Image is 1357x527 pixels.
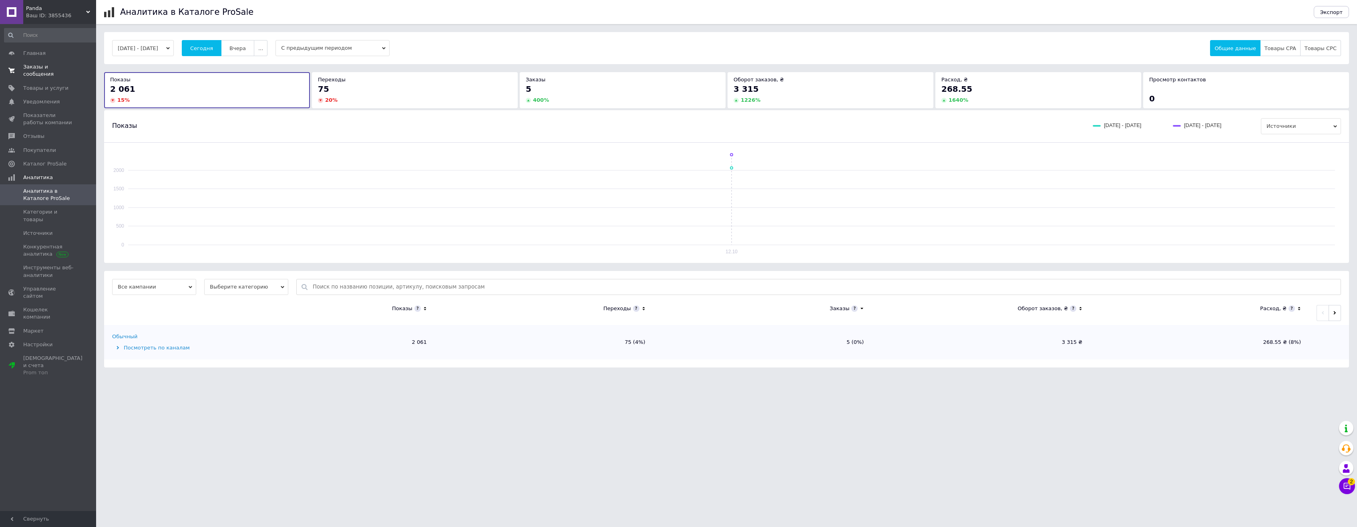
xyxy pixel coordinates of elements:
[23,112,74,126] span: Показатели работы компании
[23,285,74,300] span: Управление сайтом
[275,40,390,56] span: С предыдущим периодом
[1348,478,1355,485] span: 2
[112,344,214,351] div: Посмотреть по каналам
[23,341,52,348] span: Настройки
[23,50,46,57] span: Главная
[254,40,267,56] button: ...
[221,40,254,56] button: Вчера
[653,325,872,359] td: 5 (0%)
[726,249,738,254] text: 12.10
[23,369,82,376] div: Prom топ
[1018,305,1068,312] div: Оборот заказов, ₴
[1260,40,1301,56] button: Товары CPA
[435,325,653,359] td: 75 (4%)
[112,40,174,56] button: [DATE] - [DATE]
[313,279,1337,295] input: Поиск по названию позиции, артикулу, поисковым запросам
[1210,40,1260,56] button: Общие данные
[258,45,263,51] span: ...
[741,97,760,103] span: 1226 %
[112,121,137,130] span: Показы
[26,12,96,19] div: Ваш ID: 3855436
[1320,9,1343,15] span: Экспорт
[182,40,221,56] button: Сегодня
[23,264,74,279] span: Инструменты веб-аналитики
[110,84,135,94] span: 2 061
[23,188,74,202] span: Аналитика в Каталоге ProSale
[392,305,412,312] div: Показы
[116,223,124,229] text: 500
[23,230,52,237] span: Источники
[1314,6,1349,18] button: Экспорт
[23,147,56,154] span: Покупатели
[113,205,124,210] text: 1000
[121,242,124,248] text: 0
[526,77,545,83] span: Заказы
[23,174,53,181] span: Аналитика
[941,77,968,83] span: Расход, ₴
[526,84,531,94] span: 5
[533,97,549,103] span: 400 %
[120,7,253,17] h1: Аналитика в Каталоге ProSale
[23,327,44,335] span: Маркет
[318,84,329,94] span: 75
[204,279,288,295] span: Выберите категорию
[113,186,124,192] text: 1500
[23,133,44,140] span: Отзывы
[830,305,849,312] div: Заказы
[1305,45,1337,51] span: Товары CPC
[112,333,137,340] div: Обычный
[113,168,124,173] text: 2000
[216,325,435,359] td: 2 061
[112,279,196,295] span: Все кампании
[1090,325,1309,359] td: 268.55 ₴ (8%)
[325,97,338,103] span: 20 %
[117,97,130,103] span: 15 %
[23,355,82,377] span: [DEMOGRAPHIC_DATA] и счета
[23,63,74,78] span: Заказы и сообщения
[872,325,1090,359] td: 3 315 ₴
[23,306,74,321] span: Кошелек компании
[1260,305,1287,312] div: Расход, ₴
[603,305,631,312] div: Переходы
[23,85,68,92] span: Товары и услуги
[1265,45,1296,51] span: Товары CPA
[229,45,246,51] span: Вчера
[110,77,131,83] span: Показы
[949,97,968,103] span: 1640 %
[734,84,759,94] span: 3 315
[1339,478,1355,494] button: Чат с покупателем2
[23,208,74,223] span: Категории и товары
[734,77,784,83] span: Оборот заказов, ₴
[1149,94,1155,103] span: 0
[318,77,346,83] span: Переходы
[190,45,213,51] span: Сегодня
[4,28,99,42] input: Поиск
[1300,40,1341,56] button: Товары CPC
[1261,118,1341,134] span: Источники
[26,5,86,12] span: Panda
[23,243,74,258] span: Конкурентная аналитика
[23,98,60,105] span: Уведомления
[941,84,972,94] span: 268.55
[1149,77,1206,83] span: Просмотр контактов
[1214,45,1256,51] span: Общие данные
[23,160,66,168] span: Каталог ProSale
